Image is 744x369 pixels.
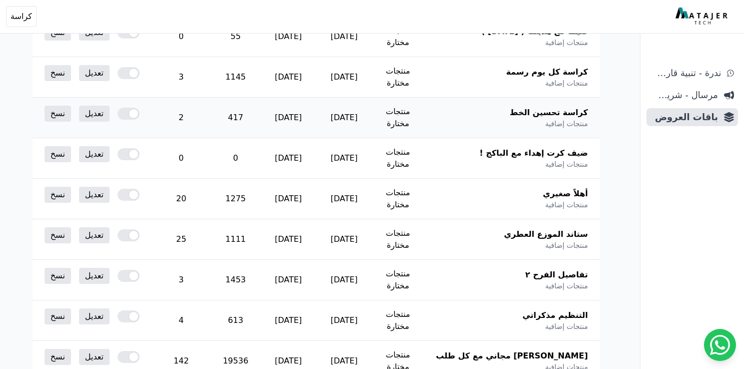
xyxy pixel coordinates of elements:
[260,98,316,138] td: [DATE]
[260,57,316,98] td: [DATE]
[510,107,588,119] span: كراسة تحسين الخط
[260,138,316,179] td: [DATE]
[675,8,730,26] img: MatajerTech Logo
[79,106,110,122] a: تعديل
[260,260,316,300] td: [DATE]
[543,188,588,200] span: أهلاً صغيري
[152,260,211,300] td: 3
[504,228,588,240] span: ستاند الموزع العطري
[152,98,211,138] td: 2
[545,159,588,169] span: منتجات إضافية
[211,17,260,57] td: 55
[79,146,110,162] a: تعديل
[372,260,424,300] td: منتجات مختارة
[506,66,588,78] span: كراسة كل يوم رسمة
[316,219,372,260] td: [DATE]
[545,240,588,250] span: منتجات إضافية
[11,11,32,23] span: كراسة
[45,65,71,81] a: نسخ
[152,17,211,57] td: 0
[45,227,71,243] a: نسخ
[545,281,588,291] span: منتجات إضافية
[79,227,110,243] a: تعديل
[372,57,424,98] td: منتجات مختارة
[316,300,372,341] td: [DATE]
[45,268,71,284] a: نسخ
[372,179,424,219] td: منتجات مختارة
[45,106,71,122] a: نسخ
[479,147,588,159] span: ضيف كرت إهداء مع الباكج !
[211,179,260,219] td: 1275
[372,300,424,341] td: منتجات مختارة
[152,138,211,179] td: 0
[372,219,424,260] td: منتجات مختارة
[79,65,110,81] a: تعديل
[545,321,588,331] span: منتجات إضافية
[316,57,372,98] td: [DATE]
[316,17,372,57] td: [DATE]
[525,269,588,281] span: تفاصيل الفرح ٢
[650,66,721,80] span: ندرة - تنبية قارب علي النفاذ
[45,187,71,203] a: نسخ
[545,200,588,210] span: منتجات إضافية
[545,38,588,48] span: منتجات إضافية
[522,309,588,321] span: التنظيم مذكراتي
[211,138,260,179] td: 0
[45,349,71,365] a: نسخ
[372,17,424,57] td: منتجات مختارة
[545,78,588,88] span: منتجات إضافية
[152,179,211,219] td: 20
[79,268,110,284] a: تعديل
[79,308,110,324] a: تعديل
[372,138,424,179] td: منتجات مختارة
[211,57,260,98] td: 1145
[316,98,372,138] td: [DATE]
[436,350,588,362] span: [PERSON_NAME] مجاني مع كل طلب
[152,219,211,260] td: 25
[260,179,316,219] td: [DATE]
[45,146,71,162] a: نسخ
[316,138,372,179] td: [DATE]
[6,6,37,27] button: كراسة
[45,308,71,324] a: نسخ
[152,57,211,98] td: 3
[260,17,316,57] td: [DATE]
[650,110,718,124] span: باقات العروض
[152,300,211,341] td: 4
[316,179,372,219] td: [DATE]
[211,98,260,138] td: 417
[316,260,372,300] td: [DATE]
[545,119,588,129] span: منتجات إضافية
[211,260,260,300] td: 1453
[260,219,316,260] td: [DATE]
[650,88,718,102] span: مرسال - شريط دعاية
[79,187,110,203] a: تعديل
[260,300,316,341] td: [DATE]
[372,98,424,138] td: منتجات مختارة
[211,219,260,260] td: 1111
[79,349,110,365] a: تعديل
[211,300,260,341] td: 613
